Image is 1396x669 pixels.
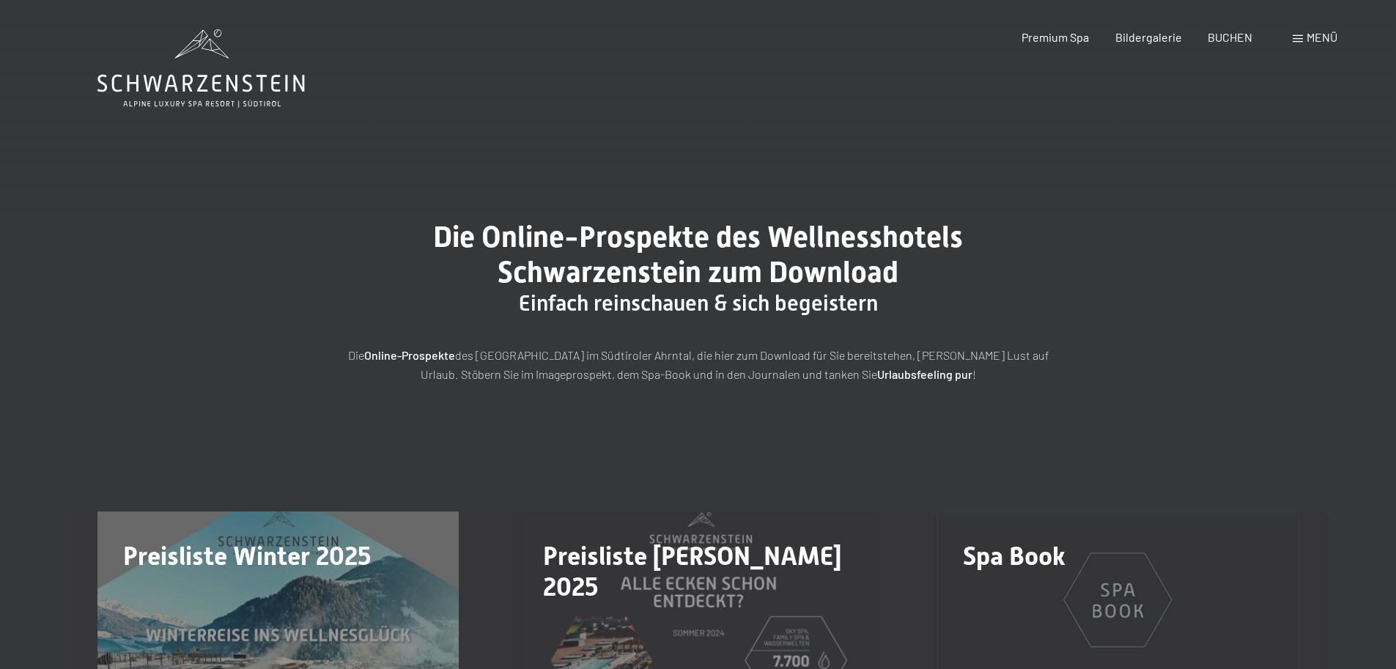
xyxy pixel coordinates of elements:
[1022,30,1089,44] a: Premium Spa
[543,542,842,602] span: Preisliste [PERSON_NAME] 2025
[332,346,1065,383] p: Die des [GEOGRAPHIC_DATA] im Südtiroler Ahrntal, die hier zum Download für Sie bereitstehen, [PER...
[1115,30,1182,44] a: Bildergalerie
[1307,30,1337,44] span: Menü
[1208,30,1252,44] a: BUCHEN
[433,220,963,289] span: Die Online-Prospekte des Wellnesshotels Schwarzenstein zum Download
[364,348,455,362] strong: Online-Prospekte
[877,367,972,381] strong: Urlaubsfeeling pur
[519,290,878,316] span: Einfach reinschauen & sich begeistern
[123,542,372,571] span: Preisliste Winter 2025
[963,542,1066,571] span: Spa Book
